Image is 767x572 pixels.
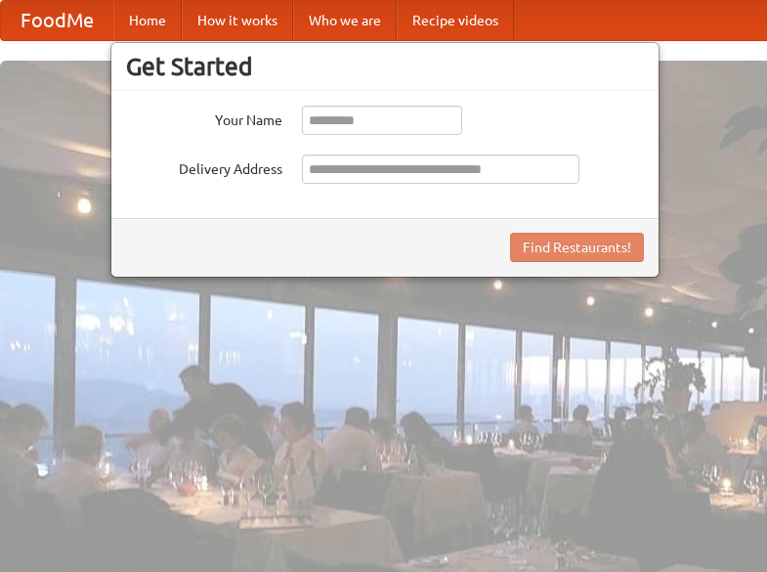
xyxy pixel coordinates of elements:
[397,1,514,40] a: Recipe videos
[126,154,282,179] label: Delivery Address
[293,1,397,40] a: Who we are
[113,1,182,40] a: Home
[510,233,644,262] button: Find Restaurants!
[1,1,113,40] a: FoodMe
[126,106,282,130] label: Your Name
[126,52,644,81] h3: Get Started
[182,1,293,40] a: How it works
